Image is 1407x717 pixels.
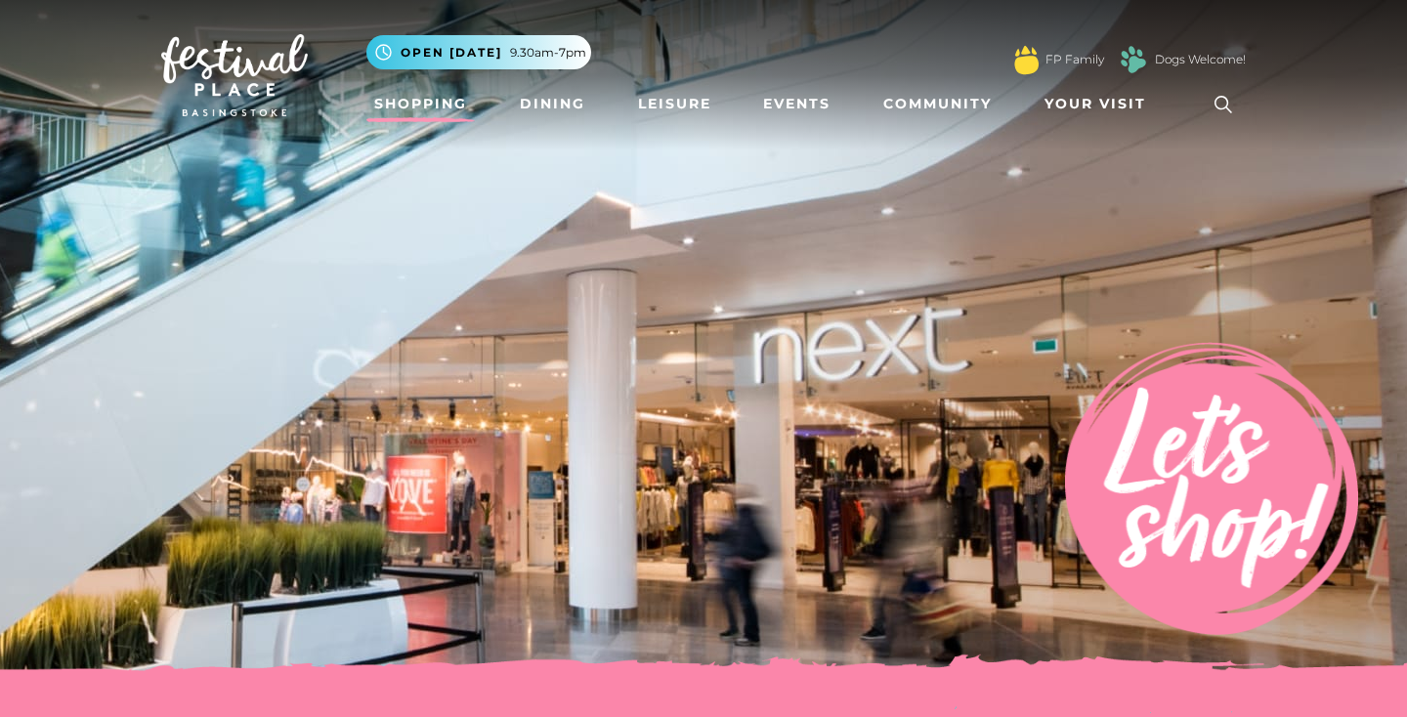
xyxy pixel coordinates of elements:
a: Events [755,86,838,122]
span: Open [DATE] [401,44,502,62]
a: FP Family [1045,51,1104,68]
button: Open [DATE] 9.30am-7pm [366,35,591,69]
a: Your Visit [1037,86,1164,122]
img: Festival Place Logo [161,34,308,116]
span: Your Visit [1045,94,1146,114]
a: Shopping [366,86,475,122]
a: Leisure [630,86,719,122]
span: 9.30am-7pm [510,44,586,62]
a: Dogs Welcome! [1155,51,1246,68]
a: Community [875,86,1000,122]
a: Dining [512,86,593,122]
